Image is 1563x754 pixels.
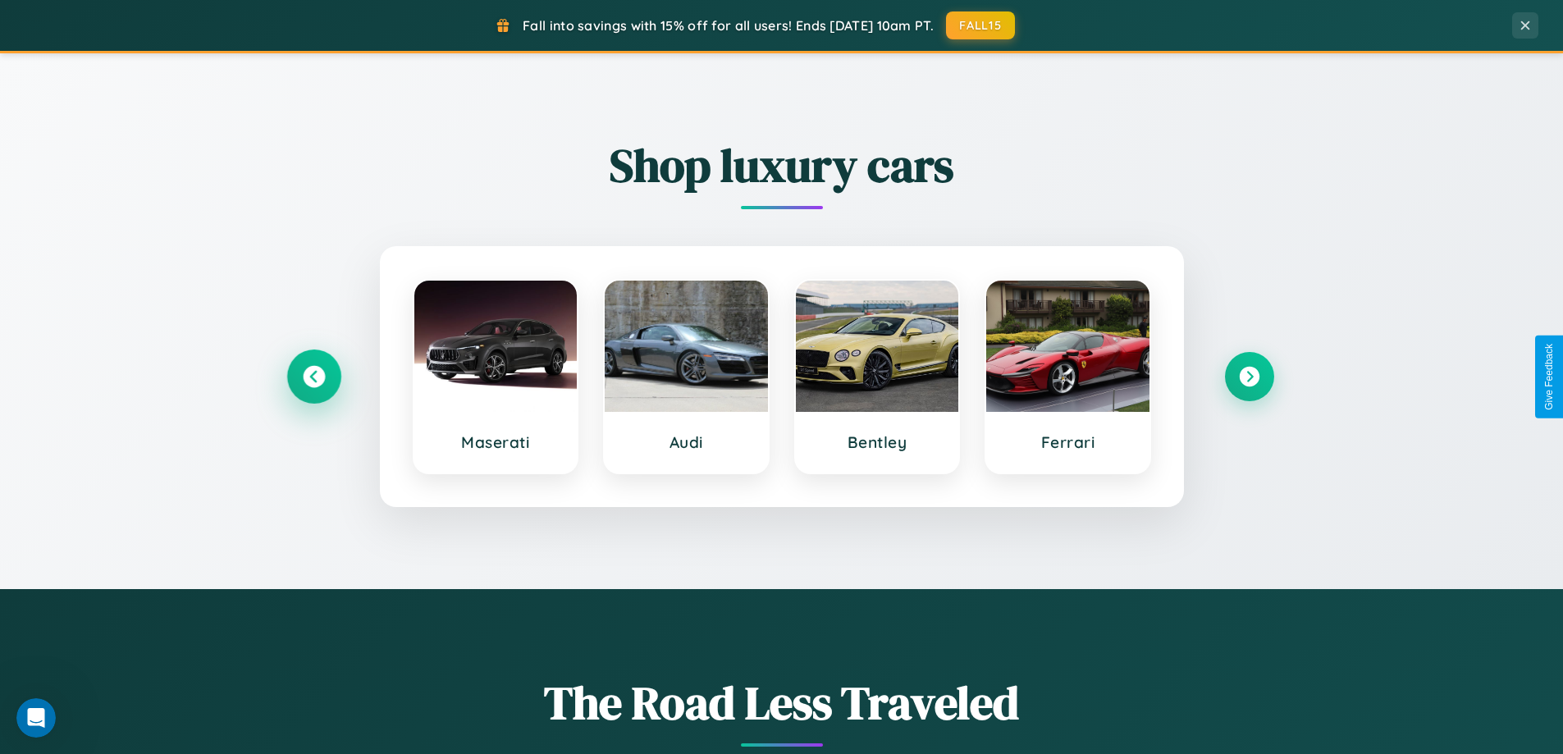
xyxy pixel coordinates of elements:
[290,134,1274,197] h2: Shop luxury cars
[1543,344,1555,410] div: Give Feedback
[431,432,561,452] h3: Maserati
[946,11,1015,39] button: FALL15
[523,17,934,34] span: Fall into savings with 15% off for all users! Ends [DATE] 10am PT.
[812,432,943,452] h3: Bentley
[16,698,56,738] iframe: Intercom live chat
[1003,432,1133,452] h3: Ferrari
[290,671,1274,734] h1: The Road Less Traveled
[621,432,752,452] h3: Audi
